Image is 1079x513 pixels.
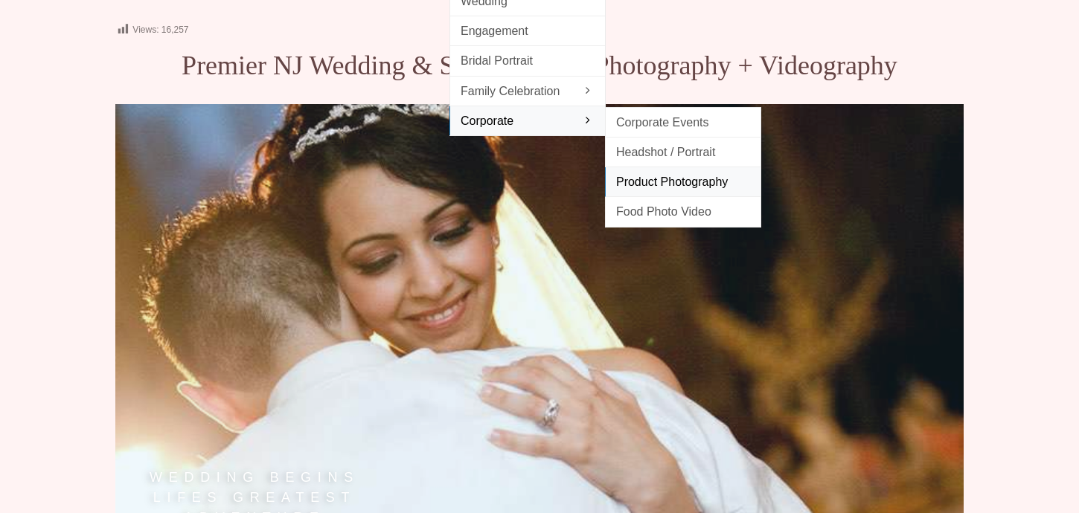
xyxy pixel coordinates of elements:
[449,106,605,135] a: Corporate
[182,51,897,80] span: Premier NJ Wedding & Special Event Photography + Videography
[449,46,605,76] a: Bridal Portrait
[461,111,595,131] span: Corporate
[132,25,159,35] span: Views:
[605,167,761,197] a: Product Photography
[605,138,761,167] a: Headshot / Portrait
[605,197,761,226] a: Food Photo Video
[605,108,761,138] a: Corporate Events
[461,21,595,41] span: Engagement
[449,77,605,106] a: Family Celebration
[161,25,189,35] span: 16,257
[461,51,595,71] span: Bridal Portrait
[616,172,750,192] span: Product Photography
[616,112,750,132] span: Corporate Events
[616,142,750,162] span: Headshot / Portrait
[449,16,605,46] a: Engagement
[461,81,595,101] span: Family Celebration
[616,201,750,222] span: Food Photo Video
